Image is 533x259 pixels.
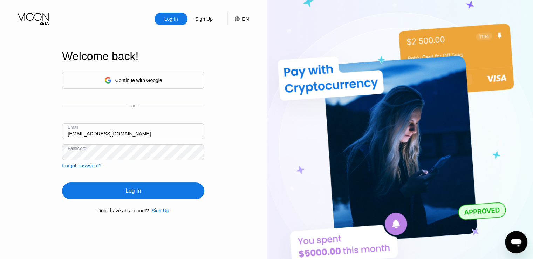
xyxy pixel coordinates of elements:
[62,163,101,168] div: Forgot password?
[115,78,162,83] div: Continue with Google
[227,13,249,25] div: EN
[68,125,78,130] div: Email
[164,15,179,22] div: Log In
[152,208,169,213] div: Sign Up
[62,72,204,89] div: Continue with Google
[505,231,527,253] iframe: Nút để khởi chạy cửa sổ nhắn tin
[68,146,86,151] div: Password
[62,182,204,199] div: Log In
[97,208,149,213] div: Don't have an account?
[155,13,187,25] div: Log In
[62,50,204,63] div: Welcome back!
[194,15,213,22] div: Sign Up
[242,16,249,22] div: EN
[131,104,135,108] div: or
[125,187,141,194] div: Log In
[149,208,169,213] div: Sign Up
[187,13,220,25] div: Sign Up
